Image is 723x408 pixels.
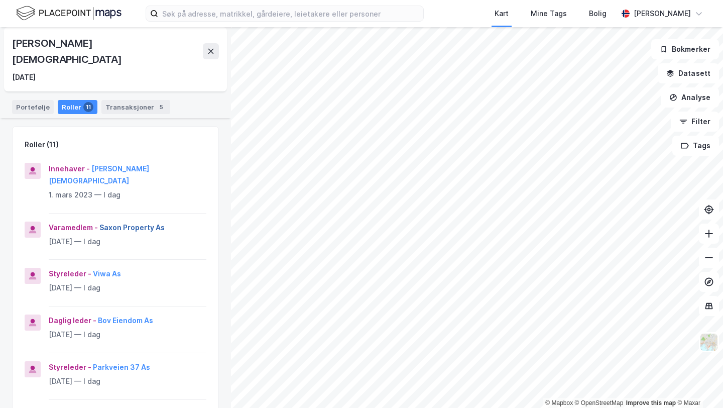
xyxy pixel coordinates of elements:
[156,102,166,112] div: 5
[673,360,723,408] iframe: Chat Widget
[575,399,624,406] a: OpenStreetMap
[545,399,573,406] a: Mapbox
[651,39,719,59] button: Bokmerker
[49,236,206,248] div: [DATE] — I dag
[699,333,718,352] img: Z
[671,112,719,132] button: Filter
[49,189,206,201] div: 1. mars 2023 — I dag
[673,360,723,408] div: Kontrollprogram for chat
[49,329,206,341] div: [DATE] — I dag
[49,375,206,387] div: [DATE] — I dag
[626,399,676,406] a: Improve this map
[58,100,97,114] div: Roller
[672,136,719,156] button: Tags
[158,6,423,21] input: Søk på adresse, matrikkel, gårdeiere, leietakere eller personer
[12,100,54,114] div: Portefølje
[12,71,36,83] div: [DATE]
[661,87,719,108] button: Analyse
[101,100,170,114] div: Transaksjoner
[634,8,691,20] div: [PERSON_NAME]
[658,63,719,83] button: Datasett
[531,8,567,20] div: Mine Tags
[589,8,607,20] div: Bolig
[49,282,206,294] div: [DATE] — I dag
[12,35,203,67] div: [PERSON_NAME][DEMOGRAPHIC_DATA]
[25,139,59,151] div: Roller (11)
[83,102,93,112] div: 11
[16,5,122,22] img: logo.f888ab2527a4732fd821a326f86c7f29.svg
[495,8,509,20] div: Kart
